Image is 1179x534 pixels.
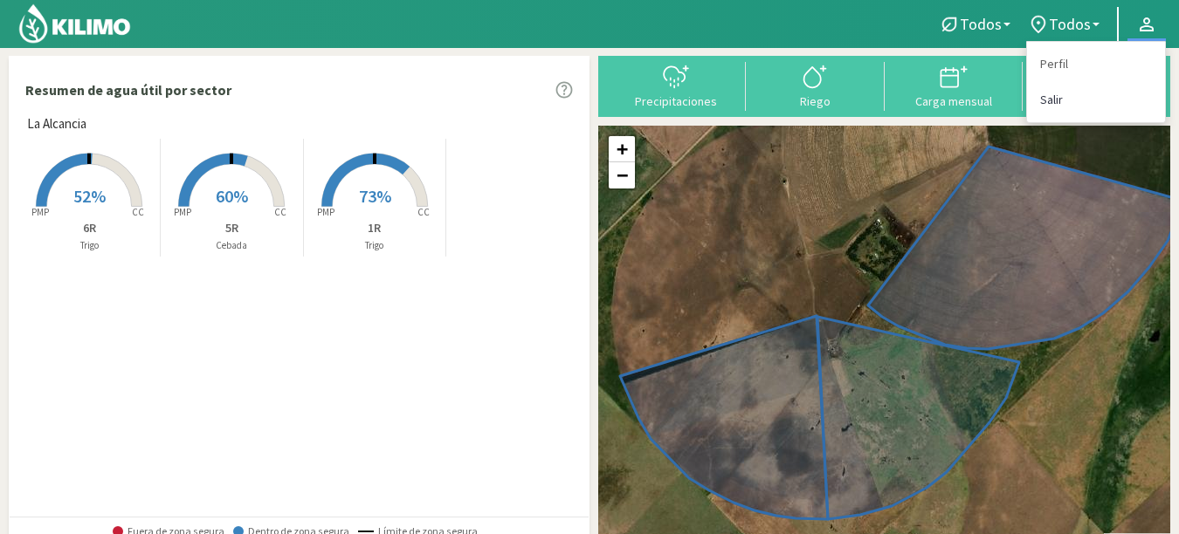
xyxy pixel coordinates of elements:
[960,15,1002,33] span: Todos
[25,79,231,100] p: Resumen de agua útil por sector
[612,95,741,107] div: Precipitaciones
[609,162,635,188] a: Zoom out
[161,238,302,253] p: Cebada
[304,219,445,237] p: 1R
[31,206,49,218] tspan: PMP
[885,62,1024,108] button: Carga mensual
[746,62,885,108] button: Riego
[18,238,160,253] p: Trigo
[27,114,86,134] span: La Alcancia
[316,206,334,218] tspan: PMP
[1023,62,1162,108] button: Reportes
[73,185,106,207] span: 52%
[359,185,391,207] span: 73%
[1027,82,1165,118] a: Salir
[132,206,144,218] tspan: CC
[161,219,302,237] p: 5R
[417,206,430,218] tspan: CC
[607,62,746,108] button: Precipitaciones
[17,3,132,44] img: Kilimo
[1049,15,1091,33] span: Todos
[174,206,191,218] tspan: PMP
[751,95,879,107] div: Riego
[1027,46,1165,82] a: Perfil
[304,238,445,253] p: Trigo
[216,185,248,207] span: 60%
[609,136,635,162] a: Zoom in
[18,219,160,237] p: 6R
[275,206,287,218] tspan: CC
[890,95,1018,107] div: Carga mensual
